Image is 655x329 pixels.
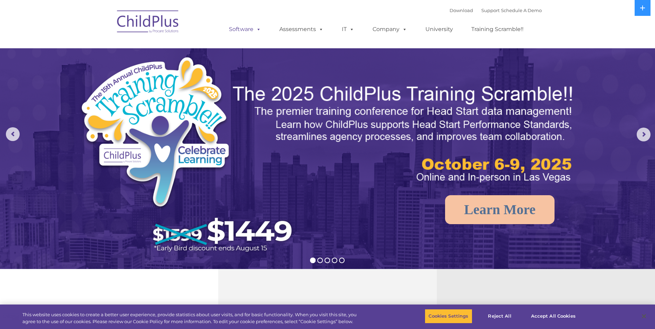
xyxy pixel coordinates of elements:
span: Phone number [96,74,125,79]
div: This website uses cookies to create a better user experience, provide statistics about user visit... [22,311,360,325]
a: IT [335,22,361,36]
button: Close [636,309,652,324]
a: University [418,22,460,36]
button: Accept All Cookies [527,309,579,323]
a: Download [450,8,473,13]
a: Software [222,22,268,36]
button: Reject All [478,309,521,323]
a: Assessments [272,22,330,36]
a: Learn More [445,195,555,224]
font: | [450,8,542,13]
a: Schedule A Demo [501,8,542,13]
button: Cookies Settings [425,309,472,323]
a: Support [481,8,500,13]
a: Company [366,22,414,36]
a: Training Scramble!! [464,22,530,36]
span: Last name [96,46,117,51]
img: ChildPlus by Procare Solutions [114,6,183,40]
